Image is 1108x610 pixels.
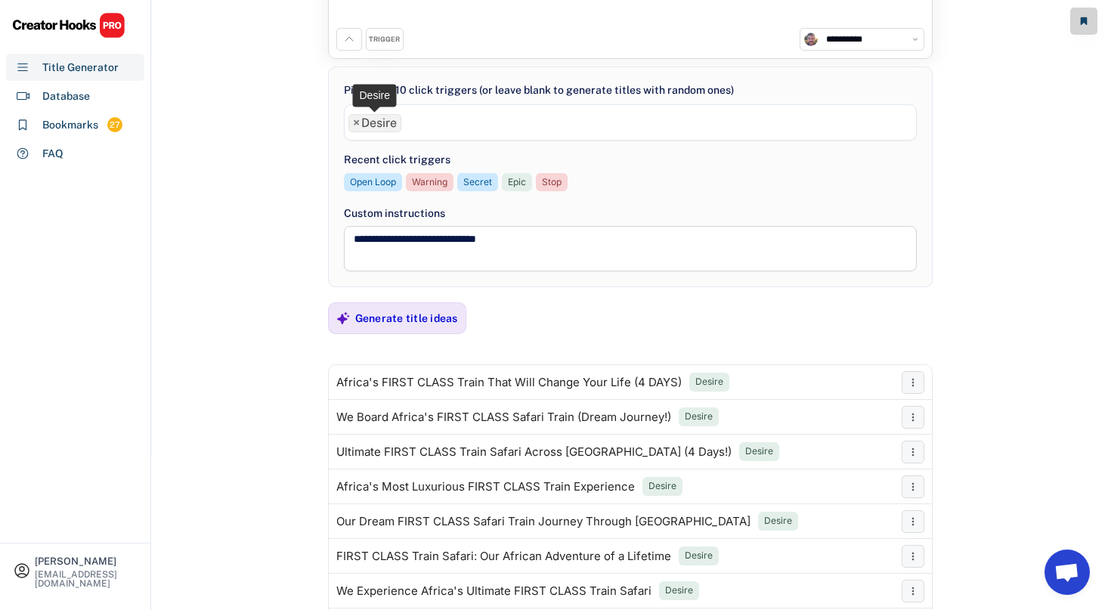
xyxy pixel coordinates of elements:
[12,12,125,39] img: CHPRO%20Logo.svg
[648,480,676,493] div: Desire
[336,516,751,528] div: Our Dream FIRST CLASS Safari Train Journey Through [GEOGRAPHIC_DATA]
[1045,550,1090,595] a: Open chat
[336,550,671,562] div: FIRST CLASS Train Safari: Our African Adventure of a Lifetime
[369,35,400,45] div: TRIGGER
[42,88,90,104] div: Database
[348,114,401,132] li: Desire
[42,146,63,162] div: FAQ
[355,311,458,325] div: Generate title ideas
[336,585,651,597] div: We Experience Africa's Ultimate FIRST CLASS Train Safari
[336,411,671,423] div: We Board Africa's FIRST CLASS Safari Train (Dream Journey!)
[336,481,635,493] div: Africa's Most Luxurious FIRST CLASS Train Experience
[344,206,917,221] div: Custom instructions
[42,117,98,133] div: Bookmarks
[107,119,122,132] div: 27
[695,376,723,389] div: Desire
[804,33,818,46] img: unnamed.jpg
[463,176,492,189] div: Secret
[35,570,138,588] div: [EMAIL_ADDRESS][DOMAIN_NAME]
[685,410,713,423] div: Desire
[336,446,732,458] div: Ultimate FIRST CLASS Train Safari Across [GEOGRAPHIC_DATA] (4 Days!)
[685,550,713,562] div: Desire
[42,60,119,76] div: Title Generator
[508,176,526,189] div: Epic
[344,82,734,98] div: Pick up to 10 click triggers (or leave blank to generate titles with random ones)
[745,445,773,458] div: Desire
[35,556,138,566] div: [PERSON_NAME]
[350,176,396,189] div: Open Loop
[542,176,562,189] div: Stop
[344,152,450,168] div: Recent click triggers
[336,376,682,389] div: Africa's FIRST CLASS Train That Will Change Your Life (4 DAYS)
[353,117,360,129] span: ×
[665,584,693,597] div: Desire
[764,515,792,528] div: Desire
[412,176,447,189] div: Warning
